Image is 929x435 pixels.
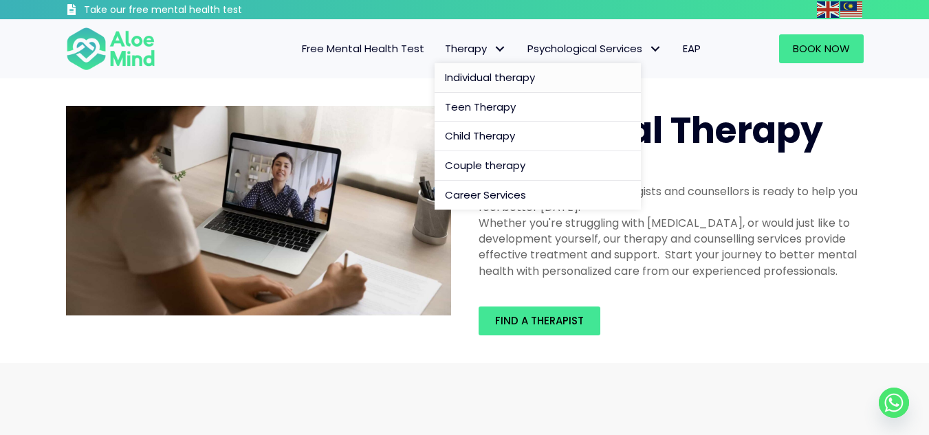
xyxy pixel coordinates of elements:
[683,41,701,56] span: EAP
[66,3,316,19] a: Take our free mental health test
[840,1,862,18] img: ms
[879,388,909,418] a: Whatsapp
[445,100,516,114] span: Teen Therapy
[817,1,840,17] a: English
[646,39,666,59] span: Psychological Services: submenu
[302,41,424,56] span: Free Mental Health Test
[435,151,641,181] a: Couple therapy
[435,181,641,210] a: Career Services
[517,34,673,63] a: Psychological ServicesPsychological Services: submenu
[490,39,510,59] span: Therapy: submenu
[84,3,316,17] h3: Take our free mental health test
[793,41,850,56] span: Book Now
[66,26,155,71] img: Aloe mind Logo
[840,1,864,17] a: Malay
[445,158,525,172] span: Couple therapy
[479,215,864,279] div: Whether you're struggling with [MEDICAL_DATA], or would just like to development yourself, our th...
[527,41,662,56] span: Psychological Services
[479,306,600,335] a: Find a therapist
[173,34,711,63] nav: Menu
[495,313,584,328] span: Find a therapist
[445,188,526,202] span: Career Services
[66,106,451,316] img: Therapy online individual
[479,183,864,215] div: Our team of clinical psychologists and counsellors is ready to help you feel better [DATE].
[435,34,517,63] a: TherapyTherapy: submenu
[479,105,823,155] span: Individual Therapy
[445,41,507,56] span: Therapy
[779,34,864,63] a: Book Now
[292,34,435,63] a: Free Mental Health Test
[445,129,515,143] span: Child Therapy
[435,122,641,151] a: Child Therapy
[435,93,641,122] a: Teen Therapy
[445,70,535,85] span: Individual therapy
[817,1,839,18] img: en
[673,34,711,63] a: EAP
[435,63,641,93] a: Individual therapy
